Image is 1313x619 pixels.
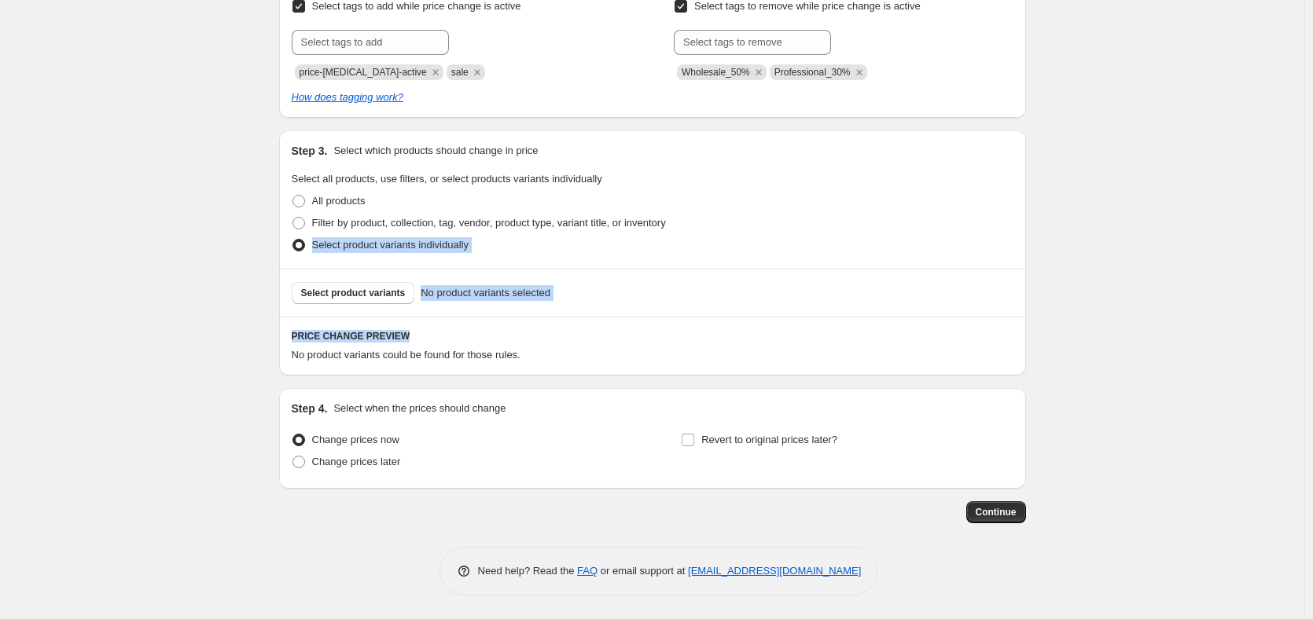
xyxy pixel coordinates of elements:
[333,143,538,159] p: Select which products should change in price
[598,565,688,577] span: or email support at
[300,67,427,78] span: price-change-job-active
[292,173,602,185] span: Select all products, use filters, or select products variants individually
[312,239,469,251] span: Select product variants individually
[774,67,851,78] span: Professional_30%
[301,287,406,299] span: Select product variants
[312,217,666,229] span: Filter by product, collection, tag, vendor, product type, variant title, or inventory
[688,565,861,577] a: [EMAIL_ADDRESS][DOMAIN_NAME]
[976,506,1017,518] span: Continue
[682,67,750,78] span: Wholesale_50%
[292,401,328,416] h2: Step 4.
[292,30,449,55] input: Select tags to add
[421,285,550,301] span: No product variants selected
[333,401,506,416] p: Select when the prices should change
[470,65,484,79] button: Remove sale
[752,65,766,79] button: Remove Wholesale_50%
[966,501,1026,523] button: Continue
[701,434,837,445] span: Revert to original prices later?
[674,30,831,55] input: Select tags to remove
[451,67,469,78] span: sale
[852,65,866,79] button: Remove Professional_30%
[478,565,578,577] span: Need help? Read the
[292,282,415,304] button: Select product variants
[292,143,328,159] h2: Step 3.
[312,434,399,445] span: Change prices now
[428,65,443,79] button: Remove price-change-job-active
[292,330,1013,342] h6: PRICE CHANGE PREVIEW
[292,349,520,361] span: No product variants could be found for those rules.
[577,565,598,577] a: FAQ
[312,195,366,207] span: All products
[292,91,403,103] a: How does tagging work?
[312,456,401,467] span: Change prices later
